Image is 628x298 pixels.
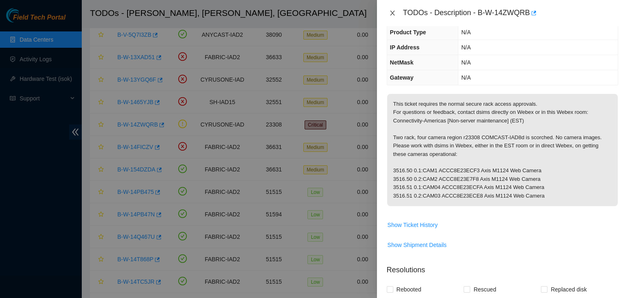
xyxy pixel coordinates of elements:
[393,283,425,296] span: Rebooted
[461,44,471,51] span: N/A
[403,7,618,20] div: TODOs - Description - B-W-14ZWQRB
[388,220,438,229] span: Show Ticket History
[461,29,471,36] span: N/A
[387,9,398,17] button: Close
[387,94,618,206] p: This ticket requires the normal secure rack access approvals. For questions or feedback, contact ...
[390,74,414,81] span: Gateway
[387,218,438,231] button: Show Ticket History
[461,59,471,66] span: N/A
[388,240,447,249] span: Show Shipment Details
[390,29,426,36] span: Product Type
[470,283,499,296] span: Rescued
[387,238,447,251] button: Show Shipment Details
[389,10,396,16] span: close
[387,258,618,276] p: Resolutions
[390,59,414,66] span: NetMask
[547,283,590,296] span: Replaced disk
[390,44,419,51] span: IP Address
[461,74,471,81] span: N/A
